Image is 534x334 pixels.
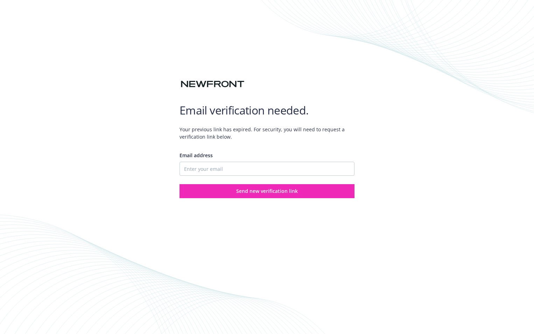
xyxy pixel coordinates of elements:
h1: Email verification needed. [180,103,354,117]
img: Newfront logo [180,78,246,90]
span: Your previous link has expired. For security, you will need to request a verification link below. [180,120,354,146]
input: Enter your email [180,162,354,176]
button: Send new verification link [180,184,354,198]
span: Send new verification link [236,188,298,194]
span: Email address [180,152,213,159]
